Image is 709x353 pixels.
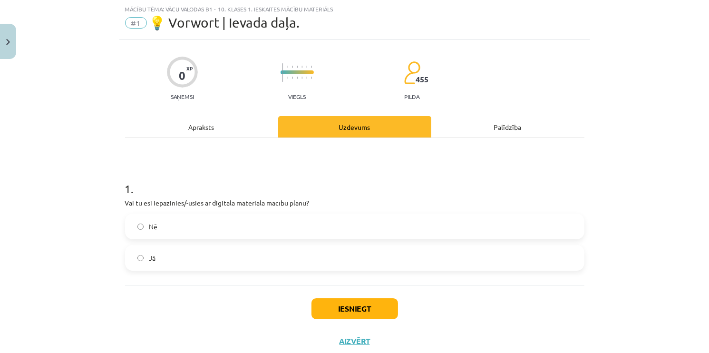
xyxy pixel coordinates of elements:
[282,63,283,82] img: icon-long-line-d9ea69661e0d244f92f715978eff75569469978d946b2353a9bb055b3ed8787d.svg
[149,253,156,263] span: Jā
[292,66,293,68] img: icon-short-line-57e1e144782c952c97e751825c79c345078a6d821885a25fce030b3d8c18986b.svg
[125,198,584,208] p: Vai tu esi iepazinies/-usies ar digitāla materiāla macību plānu?
[167,93,198,100] p: Saņemsi
[311,66,312,68] img: icon-short-line-57e1e144782c952c97e751825c79c345078a6d821885a25fce030b3d8c18986b.svg
[404,61,420,85] img: students-c634bb4e5e11cddfef0936a35e636f08e4e9abd3cc4e673bd6f9a4125e45ecb1.svg
[137,255,144,261] input: Jā
[301,77,302,79] img: icon-short-line-57e1e144782c952c97e751825c79c345078a6d821885a25fce030b3d8c18986b.svg
[278,116,431,137] div: Uzdevums
[311,77,312,79] img: icon-short-line-57e1e144782c952c97e751825c79c345078a6d821885a25fce030b3d8c18986b.svg
[6,39,10,45] img: icon-close-lesson-0947bae3869378f0d4975bcd49f059093ad1ed9edebbc8119c70593378902aed.svg
[311,298,398,319] button: Iesniegt
[301,66,302,68] img: icon-short-line-57e1e144782c952c97e751825c79c345078a6d821885a25fce030b3d8c18986b.svg
[149,222,158,232] span: Nē
[404,93,419,100] p: pilda
[337,336,373,346] button: Aizvērt
[431,116,584,137] div: Palīdzība
[292,77,293,79] img: icon-short-line-57e1e144782c952c97e751825c79c345078a6d821885a25fce030b3d8c18986b.svg
[306,66,307,68] img: icon-short-line-57e1e144782c952c97e751825c79c345078a6d821885a25fce030b3d8c18986b.svg
[179,69,185,82] div: 0
[297,77,298,79] img: icon-short-line-57e1e144782c952c97e751825c79c345078a6d821885a25fce030b3d8c18986b.svg
[297,66,298,68] img: icon-short-line-57e1e144782c952c97e751825c79c345078a6d821885a25fce030b3d8c18986b.svg
[137,224,144,230] input: Nē
[125,166,584,195] h1: 1 .
[287,66,288,68] img: icon-short-line-57e1e144782c952c97e751825c79c345078a6d821885a25fce030b3d8c18986b.svg
[125,116,278,137] div: Apraksts
[288,93,306,100] p: Viegls
[306,77,307,79] img: icon-short-line-57e1e144782c952c97e751825c79c345078a6d821885a25fce030b3d8c18986b.svg
[125,17,147,29] span: #1
[149,15,300,30] span: 💡 Vorwort | Ievada daļa.
[287,77,288,79] img: icon-short-line-57e1e144782c952c97e751825c79c345078a6d821885a25fce030b3d8c18986b.svg
[416,75,428,84] span: 455
[186,66,193,71] span: XP
[125,6,584,12] div: Mācību tēma: Vācu valodas b1 - 10. klases 1. ieskaites mācību materiāls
